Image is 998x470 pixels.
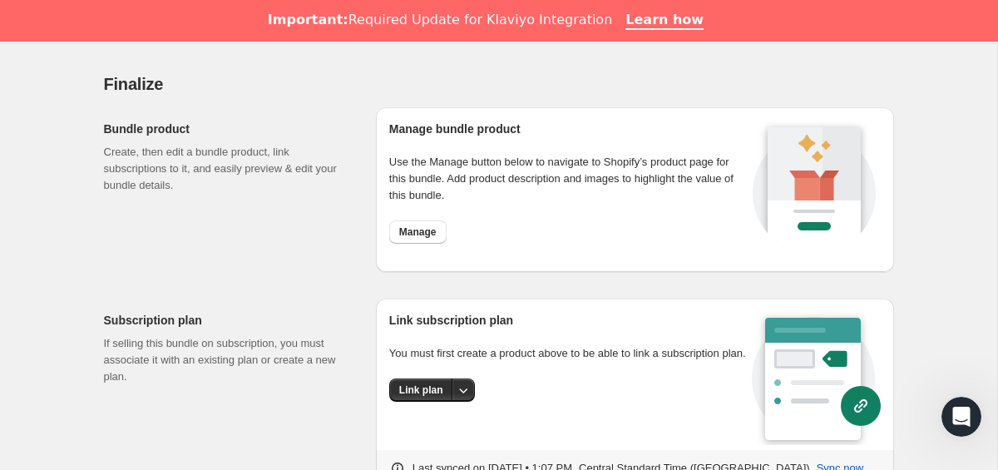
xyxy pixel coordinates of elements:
[104,121,349,137] h2: Bundle product
[389,121,748,137] h2: Manage bundle product
[268,12,348,27] b: Important:
[941,397,981,437] iframe: Intercom live chat
[389,345,752,362] p: You must first create a product above to be able to link a subscription plan.
[268,12,612,28] div: Required Update for Klaviyo Integration
[452,378,475,402] button: More actions
[104,74,894,94] h2: Finalize
[389,312,752,329] h2: Link subscription plan
[389,220,447,244] button: Manage
[399,383,443,397] span: Link plan
[389,378,453,402] button: Link plan
[104,335,349,385] p: If selling this bundle on subscription, you must associate it with an existing plan or create a n...
[104,312,349,329] h2: Subscription plan
[625,12,704,30] a: Learn how
[399,225,437,239] span: Manage
[104,144,349,194] p: Create, then edit a bundle product, link subscriptions to it, and easily preview & edit your bund...
[389,154,748,204] p: Use the Manage button below to navigate to Shopify’s product page for this bundle. Add product de...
